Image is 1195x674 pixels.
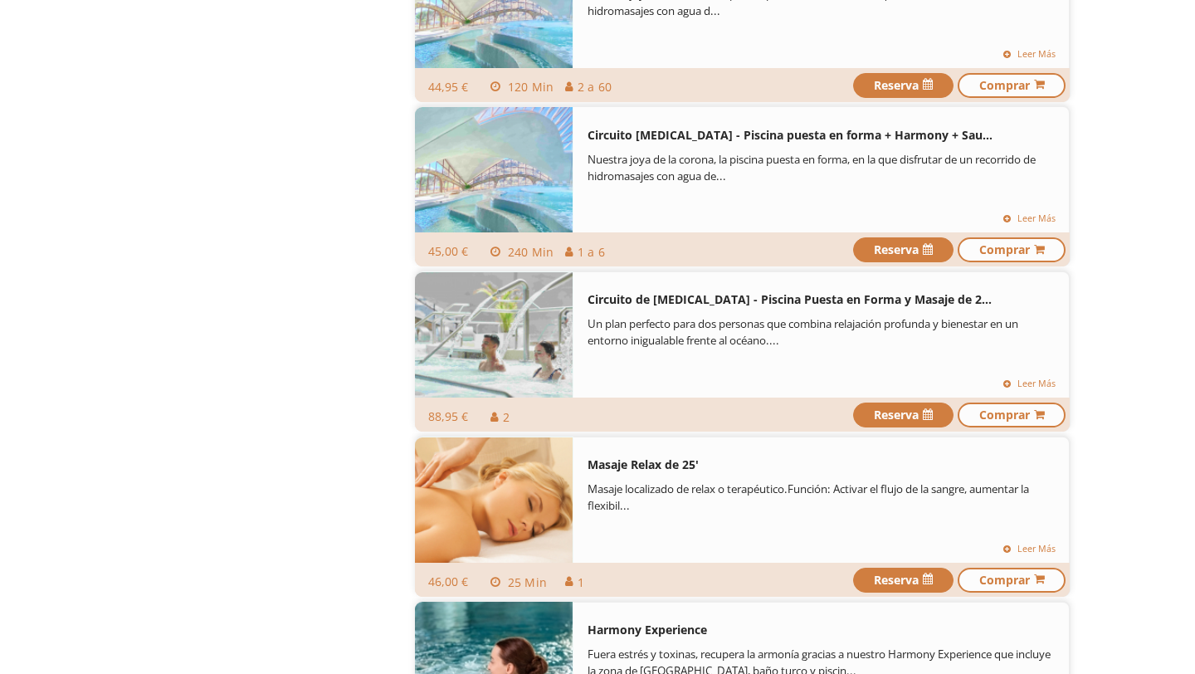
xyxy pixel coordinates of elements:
[415,272,573,401] img: 18._gloria_palace_san_agustin_pool_in_shape
[874,241,933,258] span: Reserva
[428,565,482,598] span: Precio por personaPrecio para @people personas.
[588,316,1056,349] div: Un plan perfecto para dos personas que combina relajación profunda y bienestar en un entorno inig...
[979,406,1044,423] span: Comprar
[565,565,632,598] span: Este es un servicio individual
[428,236,482,269] span: Precio por personaPrecio para @people personas.
[428,71,482,104] span: Precio para 2 personas
[415,107,573,236] img: 37._gloria_palace_san_agustin_-_centro_thalasso_2_-_copia
[415,437,573,566] img: masaje_14
[565,236,632,269] span: Este servicio puede ser disfrutado por 1 a 6 personas al mismo tiempo
[588,481,1056,515] div: Masaje localizado de relax o terapéutico.Función: Activar el flujo de la sangre, aumentar la flex...
[874,76,933,94] span: Reserva
[565,71,632,104] span: Este servicio puede ser disfrutado por 2 a 60 personas al mismo tiempo
[874,571,933,589] span: Reserva
[979,76,1044,94] span: Comprar
[588,128,1002,143] h2: Circuito Talasoterapia - Piscina puesta en forma + Harmony + Sauna + Baño Turco
[428,401,482,434] span: Precio para 2 personas
[588,152,1056,185] div: Nuestra joya de la corona, la piscina puesta en forma, en la que disfrutar de un recorrido de hid...
[490,401,557,434] span: Este servicio puede ser disfrutado por 2 personas al mismo tiempo
[588,292,1002,307] h2: Circuito de Talasoterapia - Piscina Puesta en Forma y Masaje de 25' para 2 personas
[588,457,1002,472] h2: Masaje Relax de 25'
[588,623,1002,637] h2: Harmony Experience
[979,241,1044,258] span: Comprar
[874,406,933,423] span: Reserva
[979,571,1044,589] span: Comprar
